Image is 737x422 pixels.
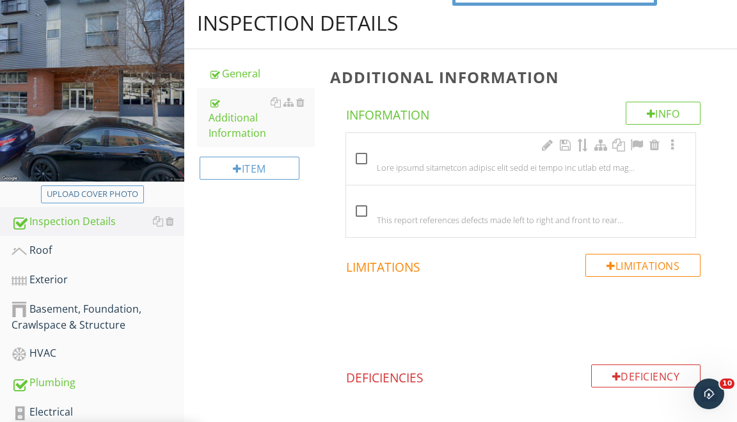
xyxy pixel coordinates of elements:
[47,188,138,201] div: Upload cover photo
[12,375,184,391] div: Plumbing
[197,10,399,36] div: Inspection Details
[41,185,144,203] button: Upload cover photo
[12,272,184,288] div: Exterior
[200,157,299,180] div: Item
[720,379,734,389] span: 10
[12,404,184,421] div: Electrical
[209,95,315,141] div: Additional Information
[12,301,184,333] div: Basement, Foundation, Crawlspace & Structure
[693,379,724,409] iframe: Intercom live chat
[346,102,701,123] h4: Information
[12,214,184,230] div: Inspection Details
[12,345,184,362] div: HVAC
[591,364,701,387] div: Deficiency
[12,242,184,259] div: Roof
[209,66,315,81] div: General
[626,102,701,125] div: Info
[330,68,717,86] h3: Additional Information
[585,254,701,277] div: Limitations
[354,162,688,173] div: Lore ipsumd sitametcon adipisc elit sedd ei tempo inc utlab etd magn aliq eni admini veni quisn e...
[354,215,688,225] div: This report references defects made left to right and front to rear from the street view front en...
[346,364,701,386] h4: Deficiencies
[346,254,701,276] h4: Limitations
